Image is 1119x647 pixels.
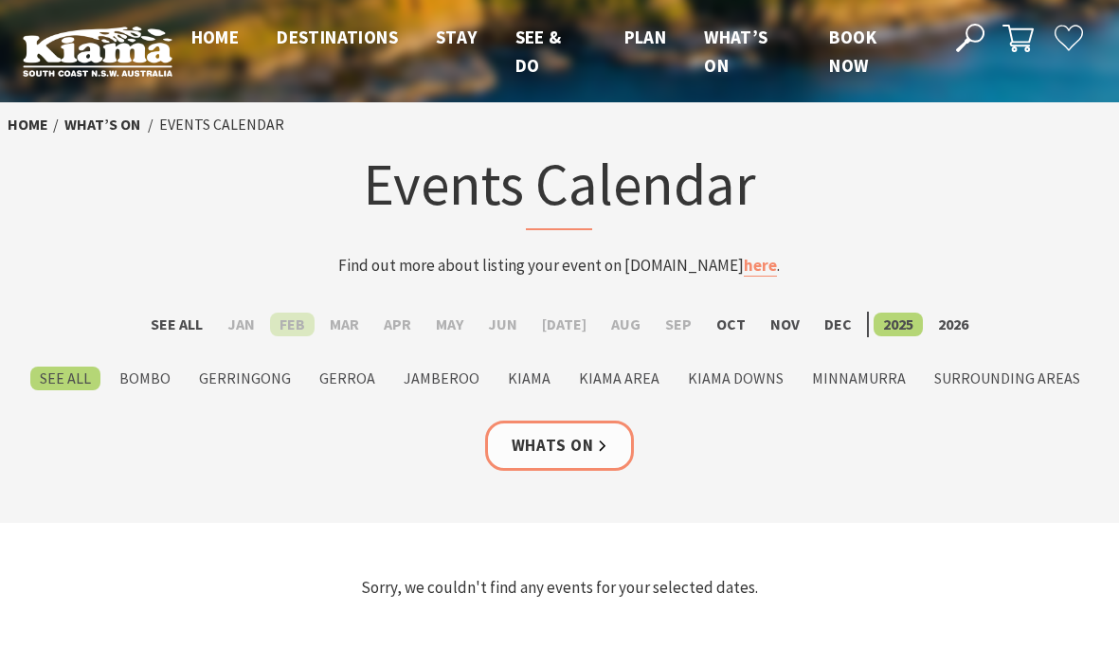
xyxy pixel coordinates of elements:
[678,367,793,390] label: Kiama Downs
[8,115,48,135] a: Home
[194,147,925,230] h1: Events Calendar
[874,313,923,336] label: 2025
[829,26,876,77] span: Book now
[478,313,527,336] label: Jun
[191,26,240,48] span: Home
[485,421,635,471] a: Whats On
[436,26,478,48] span: Stay
[815,313,861,336] label: Dec
[656,313,701,336] label: Sep
[320,313,369,336] label: Mar
[707,313,755,336] label: Oct
[426,313,473,336] label: May
[925,367,1090,390] label: Surrounding Areas
[704,26,767,77] span: What’s On
[159,113,284,136] li: Events Calendar
[64,115,140,135] a: What’s On
[761,313,809,336] label: Nov
[515,26,562,77] span: See & Do
[569,367,669,390] label: Kiama Area
[8,575,1111,601] p: Sorry, we couldn't find any events for your selected dates.
[744,255,777,277] a: here
[532,313,596,336] label: [DATE]
[270,313,315,336] label: Feb
[277,26,398,48] span: Destinations
[602,313,650,336] label: Aug
[803,367,915,390] label: Minnamurra
[23,26,172,77] img: Kiama Logo
[172,23,934,81] nav: Main Menu
[218,313,264,336] label: Jan
[110,367,180,390] label: Bombo
[498,367,560,390] label: Kiama
[929,313,978,336] label: 2026
[141,313,212,336] label: See All
[30,367,100,390] label: See All
[310,367,385,390] label: Gerroa
[394,367,489,390] label: Jamberoo
[374,313,421,336] label: Apr
[190,367,300,390] label: Gerringong
[194,253,925,279] p: Find out more about listing your event on [DOMAIN_NAME] .
[624,26,667,48] span: Plan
